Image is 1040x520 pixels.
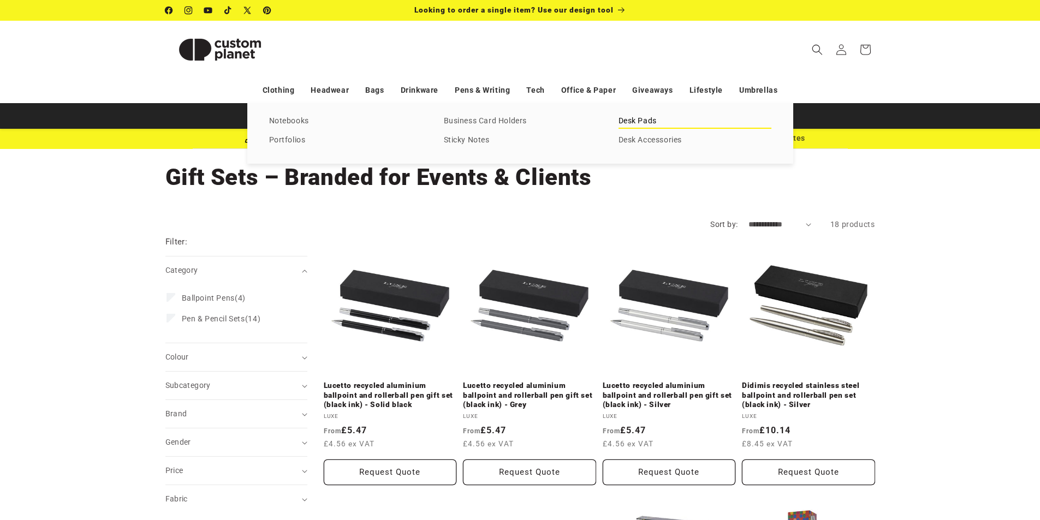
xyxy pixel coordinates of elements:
a: Umbrellas [739,81,777,100]
a: Desk Pads [619,114,771,129]
a: Custom Planet [161,21,278,78]
a: Office & Paper [561,81,616,100]
a: Pens & Writing [455,81,510,100]
iframe: Chat Widget [985,468,1040,520]
summary: Colour (0 selected) [165,343,307,371]
button: Request Quote [324,459,457,485]
summary: Fabric (0 selected) [165,485,307,513]
span: Colour [165,352,189,361]
summary: Price [165,457,307,485]
span: Ballpoint Pens [182,294,235,302]
h1: Gift Sets – Branded for Events & Clients [165,163,875,192]
a: Lucetto recycled aluminium ballpoint and rollerball pen gift set (black ink) - Solid black [324,381,457,410]
span: 18 products [830,220,875,229]
a: Drinkware [401,81,438,100]
a: Lucetto recycled aluminium ballpoint and rollerball pen gift set (black ink) - Grey [463,381,596,410]
span: Category [165,266,198,274]
a: Lucetto recycled aluminium ballpoint and rollerball pen gift set (black ink) - Silver [603,381,736,410]
span: Pen & Pencil Sets [182,314,245,323]
label: Sort by: [710,220,738,229]
a: Clothing [263,81,295,100]
summary: Search [805,38,829,62]
a: Portfolios [269,133,422,148]
a: Desk Accessories [619,133,771,148]
summary: Gender (0 selected) [165,428,307,456]
img: Custom Planet [165,25,275,74]
span: Gender [165,438,191,446]
a: Lifestyle [690,81,723,100]
span: Brand [165,409,187,418]
button: Request Quote [603,459,736,485]
button: Request Quote [742,459,875,485]
a: Giveaways [632,81,673,100]
span: Subcategory [165,381,211,390]
a: Bags [365,81,384,100]
span: Fabric [165,494,188,503]
summary: Category (0 selected) [165,256,307,284]
span: (4) [182,293,246,303]
span: (14) [182,314,261,324]
span: Looking to order a single item? Use our design tool [414,5,614,14]
summary: Brand (0 selected) [165,400,307,428]
a: Sticky Notes [444,133,597,148]
a: Tech [526,81,544,100]
a: Notebooks [269,114,422,129]
h2: Filter: [165,236,188,248]
a: Didimis recycled stainless steel ballpoint and rollerball pen set (black ink) - Silver [742,381,875,410]
a: Headwear [311,81,349,100]
span: Price [165,466,183,475]
summary: Subcategory (0 selected) [165,372,307,399]
button: Request Quote [463,459,596,485]
a: Business Card Holders [444,114,597,129]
